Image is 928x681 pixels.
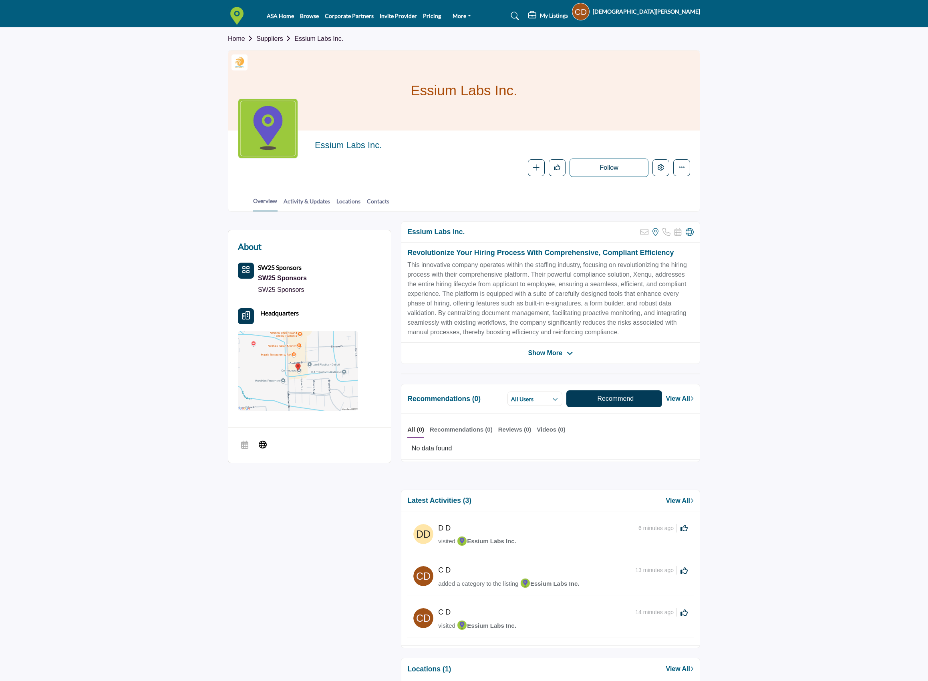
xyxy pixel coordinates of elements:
div: My Listings [528,11,568,21]
h2: Latest Activities (3) [407,496,471,505]
a: Home [228,35,256,42]
button: All Users [507,392,562,406]
a: Pricing [423,12,441,19]
button: Recommend [566,390,662,407]
span: Essium Labs Inc. [520,580,580,587]
a: Browse [300,12,319,19]
h5: [DEMOGRAPHIC_DATA][PERSON_NAME] [593,8,700,16]
i: Click to Like this activity [680,567,688,574]
button: More details [673,159,690,176]
b: Headquarters [260,308,299,318]
button: Edit company [652,159,669,176]
img: image [520,578,530,588]
h5: My Listings [540,12,568,19]
a: View All [666,394,694,404]
img: image [457,620,467,630]
span: Essium Labs Inc. [457,538,516,544]
span: No data found [412,444,452,453]
h2: Recommendations (0) [407,395,481,403]
h2: Locations (1) [407,665,451,673]
span: visited [438,622,455,629]
h5: C D [438,566,454,575]
a: Invite Provider [380,12,417,19]
img: 2025 Staffing World Exhibitors [234,56,246,68]
a: imageEssium Labs Inc. [457,537,516,547]
a: SW25 Sponsors [258,273,307,284]
a: Essium Labs Inc. [294,35,343,42]
a: SW25 Sponsors [258,286,304,293]
span: Recommend [597,395,634,402]
img: Location Map [238,331,358,411]
span: 6 minutes ago [638,524,676,532]
b: Reviews (0) [498,426,531,433]
span: Essium Labs Inc. [457,622,516,629]
b: All (0) [407,426,424,433]
button: Show hide supplier dropdown [572,3,590,20]
h2: About [238,240,262,253]
a: Corporate Partners [325,12,374,19]
span: 13 minutes ago [635,566,676,575]
a: View All [666,496,694,506]
h2: Revolutionize Your Hiring Process with Comprehensive, Compliant Efficiency [407,249,694,257]
h5: D D [438,524,454,533]
img: image [457,536,467,546]
a: More [447,10,477,22]
button: Headquarter icon [238,308,254,324]
h5: C D [438,608,454,617]
i: Click to Like this activity [680,524,688,532]
button: Like [549,159,566,176]
span: Show More [528,348,562,358]
b: Videos (0) [537,426,565,433]
p: This innovative company operates within the staffing industry, focusing on revolutionizing the hi... [407,260,694,337]
p: The organization is acutely aware of how inefficiencies and miscommunications during the hiring p... [407,343,694,420]
a: imageEssium Labs Inc. [457,621,516,631]
h1: Essium Labs Inc. [411,50,517,131]
b: Recommendations (0) [430,426,493,433]
a: Suppliers [256,35,294,42]
a: Overview [253,197,278,211]
span: 14 minutes ago [635,608,676,617]
img: avtar-image [413,608,433,628]
i: Click to Like this activity [680,609,688,616]
img: site Logo [228,7,250,25]
a: Contacts [366,197,390,211]
h2: Essium Labs Inc. [407,228,465,236]
h2: All Users [511,395,533,403]
button: Category Icon [238,263,254,279]
a: ASA Home [267,12,294,19]
img: avtar-image [413,524,433,544]
h2: Essium Labs Inc. [315,140,535,151]
a: SW25 Sponsors [258,264,302,271]
span: added a category to the listing [438,580,518,587]
a: Search [503,10,524,22]
a: View All [666,664,694,674]
button: Follow [570,159,648,177]
a: Locations [336,197,361,211]
a: Activity & Updates [283,197,330,211]
img: avtar-image [413,566,433,586]
span: visited [438,538,455,544]
a: imageEssium Labs Inc. [520,579,580,589]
